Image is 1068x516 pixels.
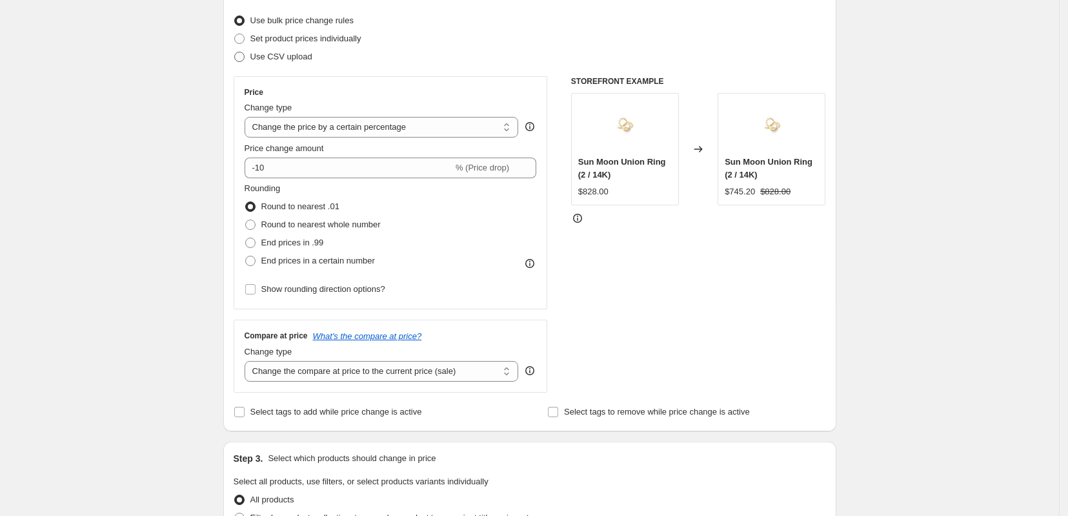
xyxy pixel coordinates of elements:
span: Sun Moon Union Ring (2 / 14K) [578,157,666,180]
span: Change type [245,103,292,112]
span: Round to nearest whole number [261,220,381,229]
h3: Price [245,87,263,98]
input: -15 [245,158,453,178]
span: Use bulk price change rules [250,15,354,25]
span: Price change amount [245,143,324,153]
span: All products [250,495,294,504]
h3: Compare at price [245,331,308,341]
span: Rounding [245,183,281,193]
span: Set product prices individually [250,34,361,43]
img: SunMoonUnionRing1_80x.jpg [599,100,650,152]
span: Use CSV upload [250,52,312,61]
span: Round to nearest .01 [261,201,339,211]
span: Select tags to remove while price change is active [564,407,750,417]
img: SunMoonUnionRing1_80x.jpg [746,100,798,152]
span: Sun Moon Union Ring (2 / 14K) [725,157,812,180]
div: help [523,120,536,133]
span: Select all products, use filters, or select products variants individually [234,477,489,486]
button: What's the compare at price? [313,331,422,341]
span: % (Price drop) [456,163,509,172]
span: End prices in a certain number [261,256,375,265]
h6: STOREFRONT EXAMPLE [571,76,826,87]
span: Select tags to add while price change is active [250,407,422,417]
h2: Step 3. [234,452,263,465]
div: $828.00 [578,185,609,198]
div: $745.20 [725,185,755,198]
span: Change type [245,347,292,356]
div: help [523,364,536,377]
strike: $828.00 [760,185,791,198]
span: Show rounding direction options? [261,284,385,294]
span: End prices in .99 [261,238,324,247]
p: Select which products should change in price [268,452,436,465]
